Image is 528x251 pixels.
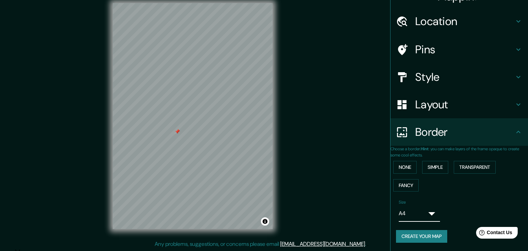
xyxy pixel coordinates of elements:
p: Choose a border. : you can make layers of the frame opaque to create some cool effects. [390,146,528,158]
button: Simple [422,161,448,174]
div: . [366,240,367,248]
p: Any problems, suggestions, or concerns please email . [155,240,366,248]
b: Hint [421,146,429,152]
h4: Style [415,70,514,84]
button: Fancy [393,179,419,192]
button: None [393,161,417,174]
div: A4 [399,208,423,219]
canvas: Map [113,3,273,229]
button: Create your map [396,230,447,243]
iframe: Help widget launcher [467,224,520,243]
label: Size [399,199,406,205]
button: Toggle attribution [261,217,269,226]
h4: Pins [415,43,514,56]
h4: Border [415,125,514,139]
a: [EMAIL_ADDRESS][DOMAIN_NAME] [280,240,365,248]
button: Transparent [454,161,496,174]
div: . [367,240,368,248]
h4: Location [415,14,514,28]
h4: Layout [415,98,514,111]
